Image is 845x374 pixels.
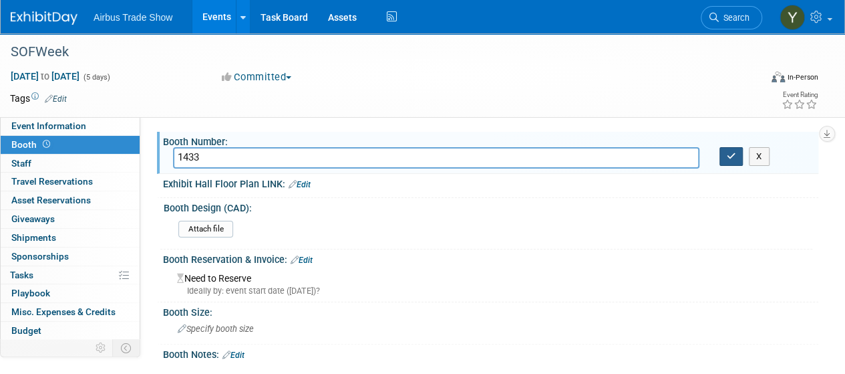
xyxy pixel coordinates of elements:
[11,288,50,298] span: Playbook
[163,302,818,319] div: Booth Size:
[164,198,812,215] div: Booth Design (CAD):
[11,213,55,224] span: Giveaways
[10,270,33,280] span: Tasks
[1,229,140,247] a: Shipments
[163,132,818,149] div: Booth Number:
[90,339,113,357] td: Personalize Event Tab Strip
[6,40,749,64] div: SOFWeek
[10,92,67,105] td: Tags
[1,191,140,209] a: Asset Reservations
[11,176,93,187] span: Travel Reservations
[82,73,110,82] span: (5 days)
[11,251,69,262] span: Sponsorships
[217,70,297,84] button: Committed
[11,11,77,25] img: ExhibitDay
[177,285,808,297] div: Ideally by: event start date ([DATE])?
[163,345,818,362] div: Booth Notes:
[10,70,80,82] span: [DATE] [DATE]
[11,120,86,131] span: Event Information
[1,117,140,135] a: Event Information
[11,158,31,169] span: Staff
[11,195,91,205] span: Asset Reservations
[11,232,56,243] span: Shipments
[11,306,116,317] span: Misc. Expenses & Credits
[782,92,818,98] div: Event Rating
[1,322,140,340] a: Budget
[719,13,749,23] span: Search
[113,339,140,357] td: Toggle Event Tabs
[222,351,244,360] a: Edit
[11,325,41,336] span: Budget
[1,155,140,173] a: Staff
[1,136,140,154] a: Booth
[1,303,140,321] a: Misc. Expenses & Credits
[40,139,53,149] span: Booth not reserved yet
[291,256,313,265] a: Edit
[1,173,140,191] a: Travel Reservations
[1,266,140,284] a: Tasks
[163,174,818,191] div: Exhibit Hall Floor Plan LINK:
[11,139,53,150] span: Booth
[1,248,140,266] a: Sponsorships
[787,72,818,82] div: In-Person
[39,71,51,82] span: to
[163,250,818,267] div: Booth Reservation & Invoice:
[772,72,785,82] img: Format-Inperson.png
[700,70,818,90] div: Event Format
[289,180,311,189] a: Edit
[780,5,805,30] img: Yolanda Bauza
[701,6,762,29] a: Search
[1,210,140,228] a: Giveaways
[1,284,140,302] a: Playbook
[173,268,808,297] div: Need to Reserve
[94,12,172,23] span: Airbus Trade Show
[749,147,770,166] button: X
[178,324,254,334] span: Specify booth size
[45,94,67,104] a: Edit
